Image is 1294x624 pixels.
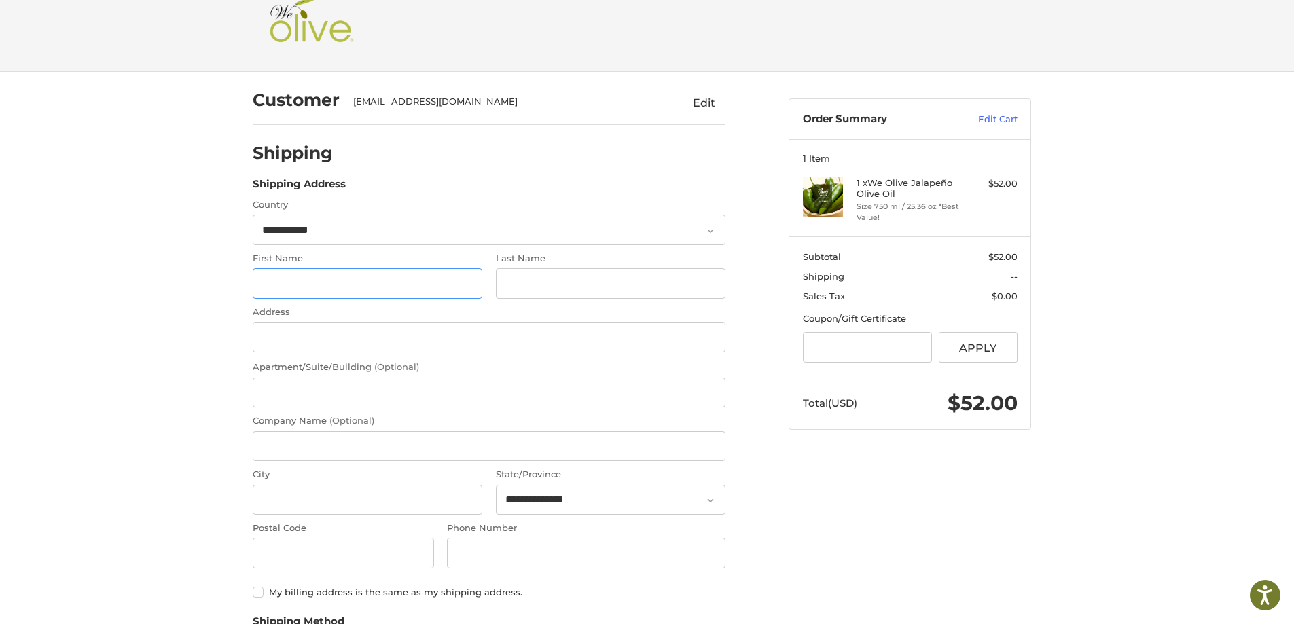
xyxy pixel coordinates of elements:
[803,153,1018,164] h3: 1 Item
[329,415,374,426] small: (Optional)
[19,20,154,31] p: We're away right now. Please check back later!
[939,332,1018,363] button: Apply
[496,468,725,481] label: State/Province
[253,361,725,374] label: Apartment/Suite/Building
[496,252,725,265] label: Last Name
[803,251,841,262] span: Subtotal
[253,252,482,265] label: First Name
[682,92,725,113] button: Edit
[253,468,482,481] label: City
[803,332,933,363] input: Gift Certificate or Coupon Code
[156,18,173,34] button: Open LiveChat chat widget
[857,201,960,223] li: Size 750 ml / 25.36 oz *Best Value!
[1011,271,1018,282] span: --
[253,143,333,164] h2: Shipping
[253,198,725,212] label: Country
[803,291,845,301] span: Sales Tax
[949,113,1018,126] a: Edit Cart
[253,414,725,428] label: Company Name
[948,390,1018,416] span: $52.00
[253,90,340,111] h2: Customer
[253,177,346,198] legend: Shipping Address
[447,521,725,535] label: Phone Number
[992,291,1018,301] span: $0.00
[964,177,1018,191] div: $52.00
[353,95,656,109] div: [EMAIL_ADDRESS][DOMAIN_NAME]
[374,361,419,372] small: (Optional)
[253,521,434,535] label: Postal Code
[253,306,725,319] label: Address
[803,397,857,409] span: Total (USD)
[803,312,1018,326] div: Coupon/Gift Certificate
[253,587,725,598] label: My billing address is the same as my shipping address.
[803,113,949,126] h3: Order Summary
[857,177,960,200] h4: 1 x We Olive Jalapeño Olive Oil
[803,271,844,282] span: Shipping
[988,251,1018,262] span: $52.00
